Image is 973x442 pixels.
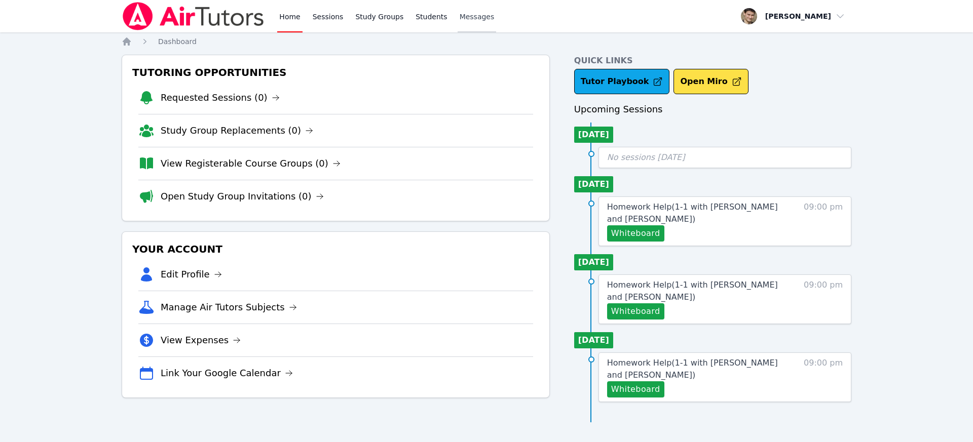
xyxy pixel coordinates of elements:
[122,2,265,30] img: Air Tutors
[574,69,670,94] a: Tutor Playbook
[607,303,664,319] button: Whiteboard
[574,55,851,67] h4: Quick Links
[607,225,664,242] button: Whiteboard
[161,267,222,282] a: Edit Profile
[607,280,778,302] span: Homework Help ( 1-1 with [PERSON_NAME] and [PERSON_NAME] )
[130,63,541,82] h3: Tutoring Opportunities
[161,333,241,347] a: View Expenses
[804,201,843,242] span: 09:00 pm
[804,279,843,319] span: 09:00 pm
[161,300,297,314] a: Manage Air Tutors Subjects
[804,357,843,397] span: 09:00 pm
[574,332,613,348] li: [DATE]
[161,189,324,204] a: Open Study Group Invitations (0)
[122,36,851,47] nav: Breadcrumb
[158,36,197,47] a: Dashboard
[161,124,313,138] a: Study Group Replacements (0)
[574,254,613,270] li: [DATE]
[161,91,280,105] a: Requested Sessions (0)
[607,279,784,303] a: Homework Help(1-1 with [PERSON_NAME] and [PERSON_NAME])
[607,152,685,162] span: No sessions [DATE]
[574,176,613,192] li: [DATE]
[574,127,613,143] li: [DATE]
[161,366,293,380] a: Link Your Google Calendar
[607,381,664,397] button: Whiteboard
[158,37,197,46] span: Dashboard
[607,358,778,380] span: Homework Help ( 1-1 with [PERSON_NAME] and [PERSON_NAME] )
[574,102,851,116] h3: Upcoming Sessions
[607,201,784,225] a: Homework Help(1-1 with [PERSON_NAME] and [PERSON_NAME])
[673,69,748,94] button: Open Miro
[607,202,778,224] span: Homework Help ( 1-1 with [PERSON_NAME] and [PERSON_NAME] )
[161,156,341,171] a: View Registerable Course Groups (0)
[460,12,495,22] span: Messages
[130,240,541,258] h3: Your Account
[607,357,784,381] a: Homework Help(1-1 with [PERSON_NAME] and [PERSON_NAME])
